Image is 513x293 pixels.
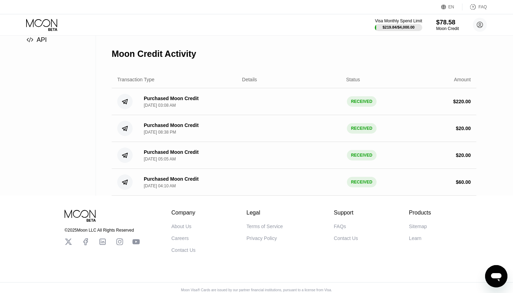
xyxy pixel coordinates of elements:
[112,49,196,59] div: Moon Credit Activity
[242,77,257,82] div: Details
[456,179,471,185] div: $ 60.00
[409,224,427,229] div: Sitemap
[478,5,487,9] div: FAQ
[409,235,422,241] div: Learn
[171,247,195,253] div: Contact Us
[171,224,192,229] div: About Us
[334,224,346,229] div: FAQs
[171,235,189,241] div: Careers
[246,224,283,229] div: Terms of Service
[441,3,462,10] div: EN
[246,235,277,241] div: Privacy Policy
[375,18,422,23] div: Visa Monthly Spend Limit
[144,103,176,108] div: [DATE] 03:08 AM
[346,77,360,82] div: Status
[144,157,176,161] div: [DATE] 05:05 AM
[144,149,199,155] div: Purchased Moon Credit
[347,123,377,134] div: RECEIVED
[117,77,155,82] div: Transaction Type
[454,77,471,82] div: Amount
[409,210,431,216] div: Products
[171,210,195,216] div: Company
[27,37,33,43] span: 
[65,228,140,233] div: © 2025 Moon LLC All Rights Reserved
[456,152,471,158] div: $ 20.00
[436,26,459,31] div: Moon Credit
[334,235,358,241] div: Contact Us
[144,176,199,182] div: Purchased Moon Credit
[37,36,47,43] span: API
[436,19,459,26] div: $78.58
[246,210,283,216] div: Legal
[144,130,176,135] div: [DATE] 08:38 PM
[436,19,459,31] div: $78.58Moon Credit
[176,288,338,292] div: Moon Visa® Cards are issued by our partner financial institutions, pursuant to a license from Visa.
[347,150,377,160] div: RECEIVED
[144,183,176,188] div: [DATE] 04:10 AM
[26,37,33,43] div: 
[453,99,471,104] div: $ 220.00
[375,18,422,31] div: Visa Monthly Spend Limit$219.84/$4,000.00
[448,5,454,9] div: EN
[144,122,199,128] div: Purchased Moon Credit
[462,3,487,10] div: FAQ
[334,210,358,216] div: Support
[382,25,415,29] div: $219.84 / $4,000.00
[347,177,377,187] div: RECEIVED
[347,96,377,107] div: RECEIVED
[144,96,199,101] div: Purchased Moon Credit
[485,265,507,287] iframe: Button to launch messaging window
[456,126,471,131] div: $ 20.00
